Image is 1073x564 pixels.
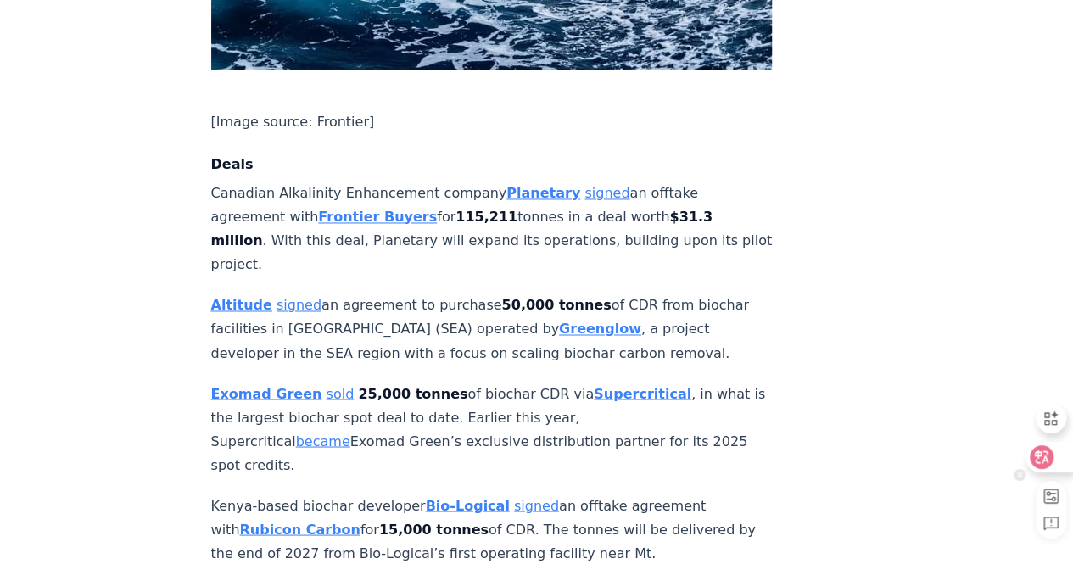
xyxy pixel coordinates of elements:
a: became [296,433,350,449]
a: Altitude [211,297,272,313]
a: signed [514,497,559,513]
strong: 115,211 [455,209,517,225]
p: of biochar CDR via , in what is the largest biochar spot deal to date. Earlier this year, Supercr... [211,382,773,477]
a: Greenglow [559,321,641,337]
p: an agreement to purchase of CDR from biochar facilities in [GEOGRAPHIC_DATA] (SEA) operated by , ... [211,293,773,365]
a: Bio-Logical [426,497,510,513]
a: Frontier Buyers [318,209,437,225]
p: [Image source: Frontier] [211,110,773,134]
a: Rubicon Carbon [239,521,360,537]
a: signed [584,185,629,201]
a: sold [326,385,354,401]
p: Canadian Alkalinity Enhancement company an offtake agreement with for tonnes in a deal worth . Wi... [211,181,773,276]
strong: Deals [211,156,254,172]
strong: 15,000 tonnes [379,521,489,537]
a: Supercritical [594,385,691,401]
a: Exomad Green [211,385,322,401]
strong: 50,000 tonnes [501,297,611,313]
a: signed [277,297,321,313]
a: Planetary [506,185,580,201]
strong: 25,000 tonnes [358,385,467,401]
